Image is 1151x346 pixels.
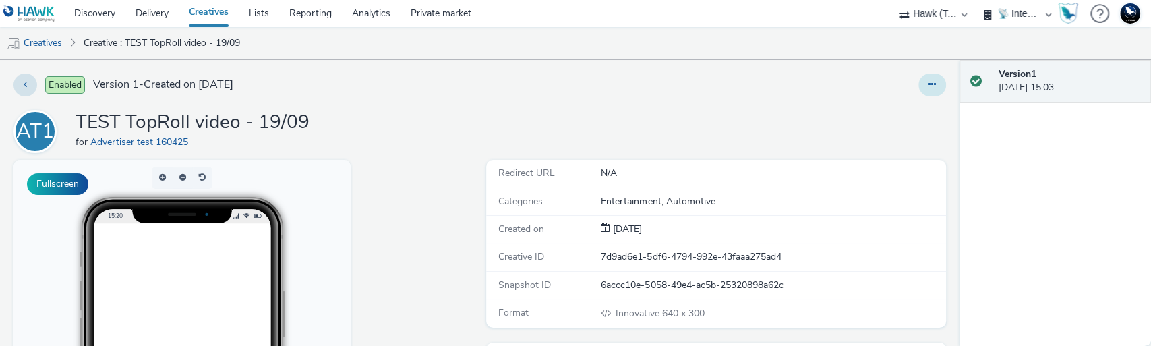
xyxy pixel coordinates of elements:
[77,27,247,59] a: Creative : TEST TopRoll video - 19/09
[601,279,944,292] div: 6accc10e-5058-49e4-ac5b-25320898a62c
[1058,3,1084,24] a: Hawk Academy
[76,110,309,136] h1: TEST TopRoll video - 19/09
[45,76,85,94] span: Enabled
[614,307,704,320] span: 640 x 300
[498,167,555,179] span: Redirect URL
[601,167,617,179] span: N/A
[498,223,544,235] span: Created on
[90,136,194,148] a: Advertiser test 160425
[1058,3,1078,24] img: Hawk Academy
[601,195,944,208] div: Entertainment, Automotive
[76,136,90,148] span: for
[93,77,233,92] span: Version 1 - Created on [DATE]
[13,125,62,138] a: AT1
[16,113,54,150] div: AT1
[27,173,88,195] button: Fullscreen
[498,195,543,208] span: Categories
[498,306,529,319] span: Format
[94,52,109,59] span: 15:20
[610,223,642,236] div: Creation 19 September 2025, 15:03
[498,250,544,263] span: Creative ID
[616,307,661,320] span: Innovative
[498,279,551,291] span: Snapshot ID
[1120,3,1140,24] img: Support Hawk
[601,250,944,264] div: 7d9ad6e1-5df6-4794-992e-43faaa275ad4
[3,5,55,22] img: undefined Logo
[7,37,20,51] img: mobile
[610,223,642,235] span: [DATE]
[999,67,1036,80] strong: Version 1
[999,67,1140,95] div: [DATE] 15:03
